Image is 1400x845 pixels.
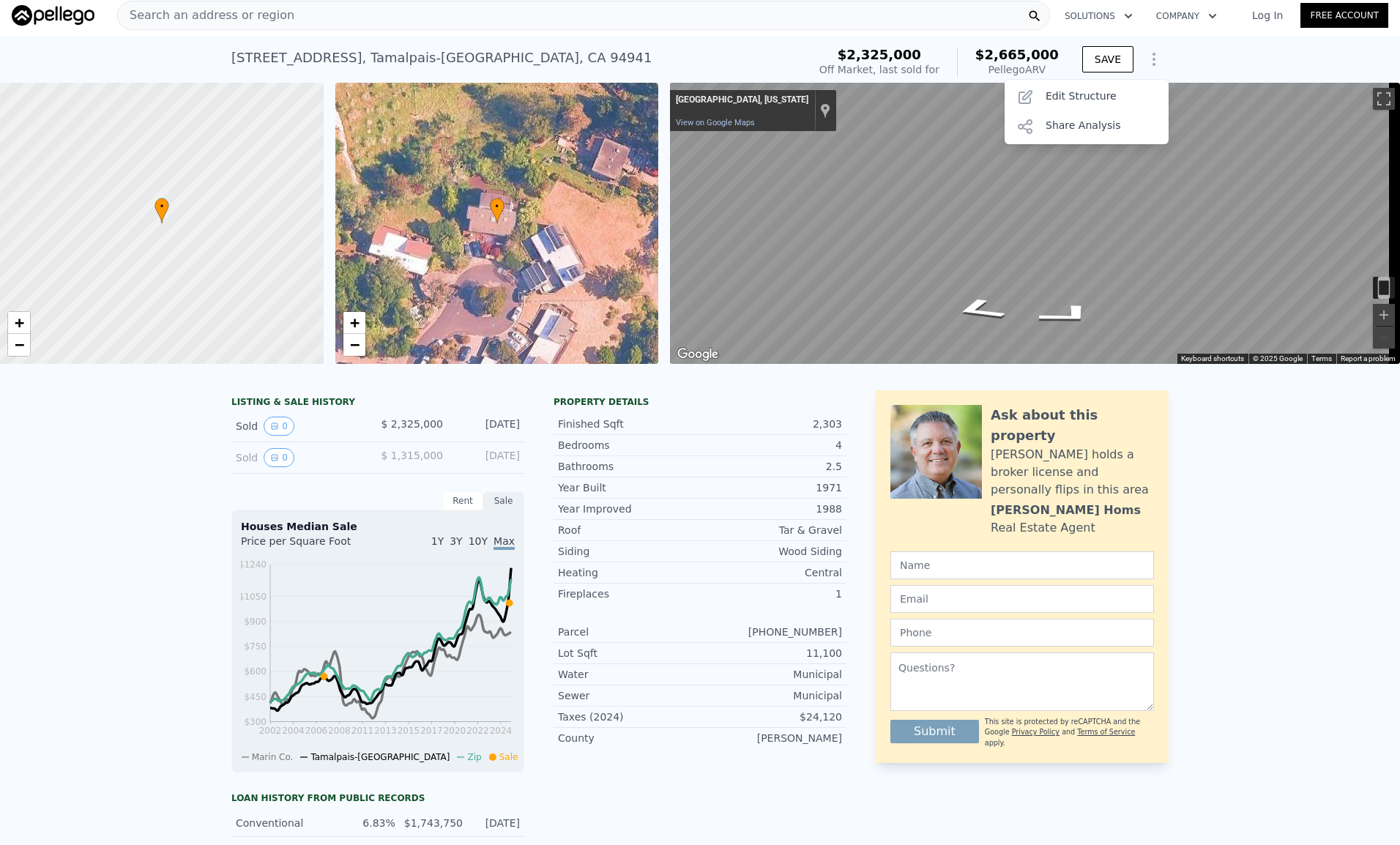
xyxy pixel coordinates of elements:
[1077,728,1135,736] a: Terms of Service
[1235,8,1300,23] a: Log In
[12,5,94,26] img: Pellego
[466,726,489,736] tspan: 2022
[244,641,267,652] tspan: $750
[1373,327,1395,349] button: Zoom out
[231,48,652,68] div: [STREET_ADDRESS] , Tamalpais-[GEOGRAPHIC_DATA] , CA 94941
[455,448,520,467] div: [DATE]
[241,519,515,534] div: Houses Median Sale
[700,688,842,703] div: Municipal
[236,448,366,467] div: Sold
[442,491,483,510] div: Rent
[450,535,462,547] span: 3Y
[398,726,420,736] tspan: 2015
[349,335,359,354] span: −
[1373,304,1395,326] button: Zoom in
[431,535,444,547] span: 1Y
[676,94,808,106] div: [GEOGRAPHIC_DATA], [US_STATE]
[558,565,700,580] div: Heating
[444,726,466,736] tspan: 2020
[1373,88,1395,110] button: Toggle fullscreen view
[670,83,1400,364] div: Map
[558,480,700,495] div: Year Built
[483,491,524,510] div: Sale
[305,726,328,736] tspan: 2006
[991,519,1095,537] div: Real Estate Agent
[890,619,1154,647] input: Phone
[1013,297,1122,332] path: Go Southeast
[236,816,336,830] div: Conventional
[8,334,30,356] a: Zoom out
[374,726,397,736] tspan: 2013
[1005,83,1169,112] div: Edit Structure
[1300,3,1388,28] a: Free Account
[231,396,524,411] div: LISTING & SALE HISTORY
[455,417,520,436] div: [DATE]
[1144,3,1229,29] button: Company
[700,438,842,453] div: 4
[469,816,520,830] div: [DATE]
[351,726,374,736] tspan: 2011
[343,334,365,356] a: Zoom out
[1005,112,1169,141] div: Share Analysis
[991,405,1154,446] div: Ask about this property
[558,625,700,639] div: Parcel
[1311,354,1332,362] a: Terms (opens in new tab)
[154,198,169,223] div: •
[1373,277,1395,299] button: Toggle motion tracking
[554,396,846,408] div: Property details
[700,502,842,516] div: 1988
[154,200,169,213] span: •
[558,667,700,682] div: Water
[381,450,443,461] span: $ 1,315,000
[700,523,842,537] div: Tar & Gravel
[558,502,700,516] div: Year Improved
[700,625,842,639] div: [PHONE_NUMBER]
[1181,354,1244,364] button: Keyboard shortcuts
[700,459,842,474] div: 2.5
[558,646,700,660] div: Lot Sqft
[244,617,267,627] tspan: $900
[558,710,700,724] div: Taxes (2024)
[328,726,351,736] tspan: 2008
[1012,728,1060,736] a: Privacy Policy
[404,816,461,830] div: $1,743,750
[8,312,30,334] a: Zoom in
[259,726,282,736] tspan: 2002
[381,418,443,430] span: $ 2,325,000
[700,565,842,580] div: Central
[343,312,365,334] a: Zoom in
[558,523,700,537] div: Roof
[676,118,755,127] a: View on Google Maps
[469,535,488,547] span: 10Y
[700,480,842,495] div: 1971
[241,534,378,557] div: Price per Square Foot
[244,717,267,727] tspan: $300
[975,62,1059,77] div: Pellego ARV
[282,726,305,736] tspan: 2004
[700,646,842,660] div: 11,100
[890,551,1154,579] input: Name
[15,335,24,354] span: −
[490,726,513,736] tspan: 2024
[1253,354,1303,362] span: © 2025 Google
[558,459,700,474] div: Bathrooms
[118,7,294,24] span: Search an address or region
[264,417,294,436] button: View historical data
[558,731,700,745] div: County
[252,752,294,762] span: Marin Co.
[494,535,515,550] span: Max
[558,587,700,601] div: Fireplaces
[15,313,24,332] span: +
[700,587,842,601] div: 1
[264,448,294,467] button: View historical data
[890,720,979,743] button: Submit
[819,62,939,77] div: Off Market, last sold for
[558,544,700,559] div: Siding
[345,816,395,830] div: 6.83%
[239,559,267,570] tspan: $1240
[700,544,842,559] div: Wood Siding
[890,585,1154,613] input: Email
[1139,45,1169,74] button: Show Options
[931,292,1027,326] path: Go West
[700,417,842,431] div: 2,303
